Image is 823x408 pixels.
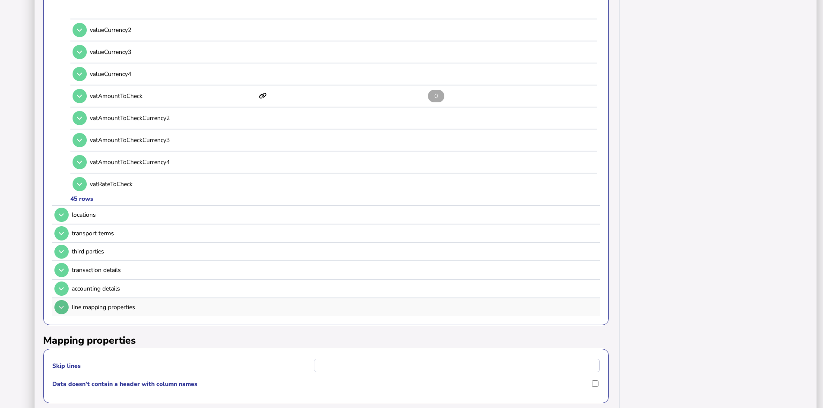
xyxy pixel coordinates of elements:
[73,177,87,191] button: Open
[54,263,69,277] button: Open
[72,303,597,311] div: line mapping properties
[72,211,597,219] div: locations
[73,133,87,147] button: Open
[90,92,256,100] p: vatAmountToCheck
[259,93,267,99] i: This item has mappings defined
[72,285,597,293] div: accounting details
[73,111,87,125] button: Open
[90,136,256,144] p: vatAmountToCheckCurrency3
[428,90,444,102] span: 0
[72,247,597,256] div: third parties
[73,67,87,81] button: Open
[43,334,609,347] h2: Mapping properties
[90,48,256,56] p: valueCurrency3
[54,281,69,296] button: Open
[90,70,256,78] p: valueCurrency4
[90,180,256,188] p: vatRateToCheck
[72,266,597,274] div: transaction details
[90,114,256,122] p: vatAmountToCheckCurrency2
[54,226,69,240] button: Open
[70,195,93,203] div: 45 rows
[52,362,313,370] label: Skip lines
[73,155,87,169] button: Open
[52,380,589,388] label: Data doesn't contain a header with column names
[72,229,597,237] div: transport terms
[90,26,256,34] p: valueCurrency2
[73,89,87,103] button: Open
[54,300,69,314] button: Open
[90,158,256,166] p: vatAmountToCheckCurrency4
[73,45,87,59] button: Open
[54,208,69,222] button: Open
[54,245,69,259] button: Open
[73,23,87,37] button: Open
